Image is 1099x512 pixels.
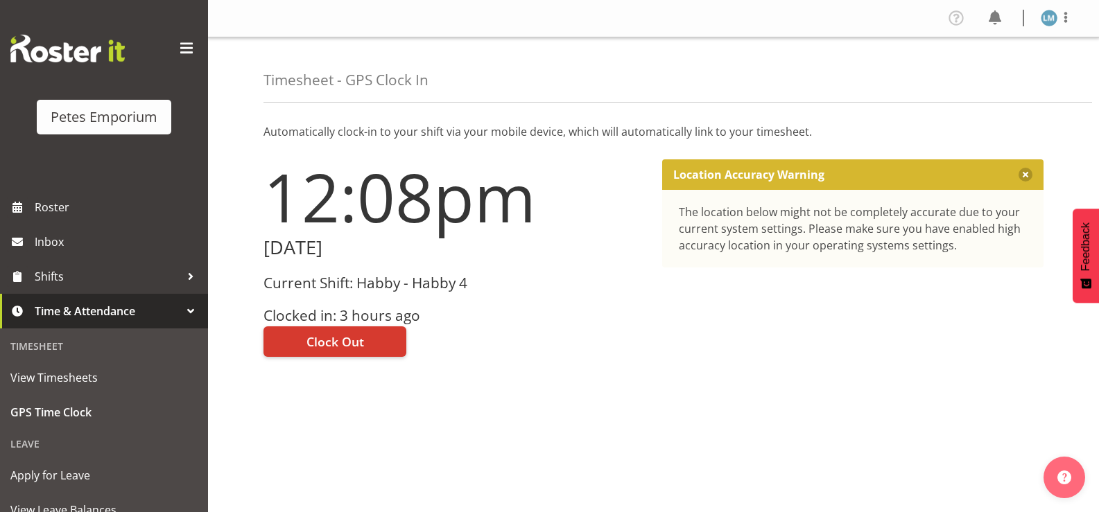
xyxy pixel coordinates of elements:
[10,367,198,388] span: View Timesheets
[1019,168,1032,182] button: Close message
[263,308,646,324] h3: Clocked in: 3 hours ago
[263,237,646,258] h2: [DATE]
[35,231,201,252] span: Inbox
[1057,470,1071,484] img: help-xxl-2.png
[306,333,364,351] span: Clock Out
[3,332,205,360] div: Timesheet
[35,301,180,321] span: Time & Attendance
[1080,222,1092,271] span: Feedback
[1073,209,1099,303] button: Feedback - Show survey
[35,266,180,287] span: Shifts
[51,107,157,127] div: Petes Emporium
[263,275,646,291] h3: Current Shift: Habby - Habby 4
[263,159,646,234] h1: 12:08pm
[3,360,205,395] a: View Timesheets
[35,197,201,218] span: Roster
[679,204,1028,254] div: The location below might not be completely accurate due to your current system settings. Please m...
[3,458,205,493] a: Apply for Leave
[673,168,824,182] p: Location Accuracy Warning
[10,35,125,62] img: Rosterit website logo
[263,123,1044,140] p: Automatically clock-in to your shift via your mobile device, which will automatically link to you...
[10,402,198,423] span: GPS Time Clock
[1041,10,1057,26] img: lianne-morete5410.jpg
[3,395,205,430] a: GPS Time Clock
[263,326,406,357] button: Clock Out
[3,430,205,458] div: Leave
[10,465,198,486] span: Apply for Leave
[263,72,429,88] h4: Timesheet - GPS Clock In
